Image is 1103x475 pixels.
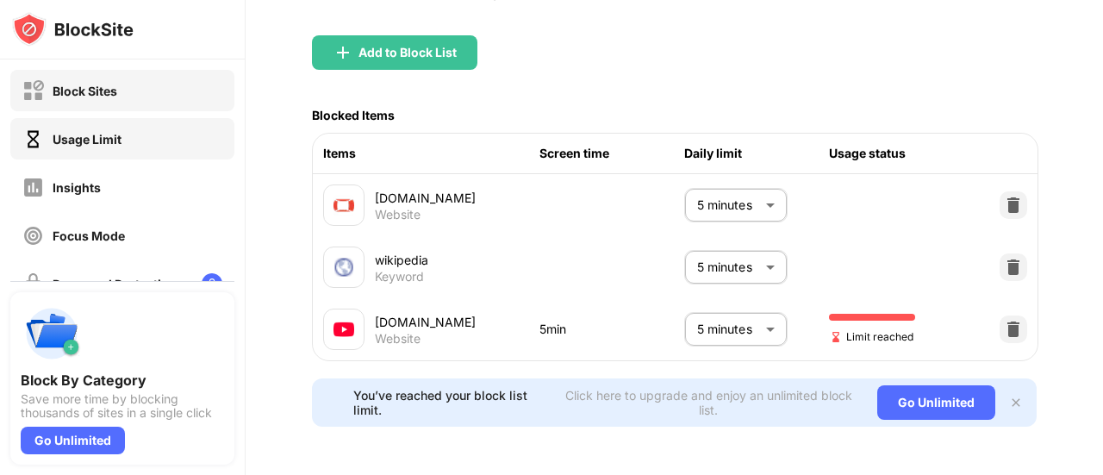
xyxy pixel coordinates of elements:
[539,320,684,339] div: 5min
[323,144,539,163] div: Items
[375,207,421,222] div: Website
[358,46,457,59] div: Add to Block List
[829,330,843,344] img: hourglass-end.svg
[333,195,354,216] img: favicons
[53,228,125,243] div: Focus Mode
[22,225,44,247] img: focus-off.svg
[561,388,857,417] div: Click here to upgrade and enjoy an unlimited block list.
[312,108,395,122] div: Blocked Items
[697,320,759,339] p: 5 minutes
[829,144,974,163] div: Usage status
[53,84,117,98] div: Block Sites
[21,372,224,389] div: Block By Category
[22,177,44,198] img: insights-off.svg
[21,427,125,454] div: Go Unlimited
[829,328,913,345] span: Limit reached
[877,385,995,420] div: Go Unlimited
[375,313,539,331] div: [DOMAIN_NAME]
[697,258,759,277] p: 5 minutes
[684,144,829,163] div: Daily limit
[333,319,354,340] img: favicons
[22,273,44,295] img: password-protection-off.svg
[353,388,551,417] div: You’ve reached your block list limit.
[21,392,224,420] div: Save more time by blocking thousands of sites in a single click
[333,257,354,278] img: favicons
[22,128,44,150] img: time-usage-on.svg
[21,303,83,365] img: push-categories.svg
[539,144,684,163] div: Screen time
[375,251,539,269] div: wikipedia
[375,269,424,284] div: Keyword
[53,132,122,147] div: Usage Limit
[12,12,134,47] img: logo-blocksite.svg
[697,196,759,215] p: 5 minutes
[202,273,222,294] img: lock-menu.svg
[53,277,177,291] div: Password Protection
[22,80,44,102] img: block-off.svg
[53,180,101,195] div: Insights
[1009,396,1023,409] img: x-button.svg
[375,331,421,347] div: Website
[375,189,539,207] div: [DOMAIN_NAME]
